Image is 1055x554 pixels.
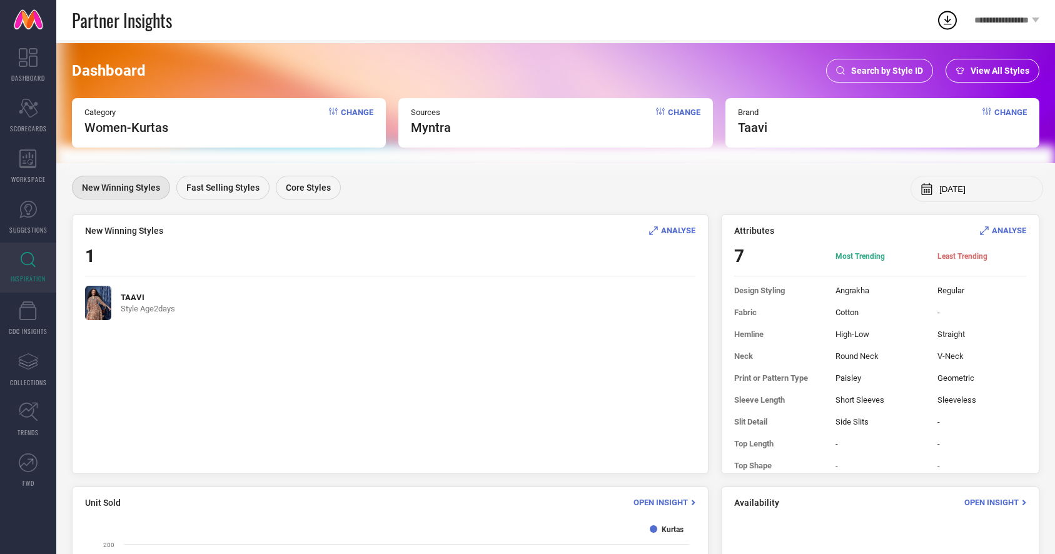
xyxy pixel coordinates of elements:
[661,226,695,235] span: ANALYSE
[936,9,959,31] div: Open download list
[734,373,823,383] span: Print or Pattern Type
[994,108,1027,135] span: Change
[734,308,823,317] span: Fabric
[835,308,924,317] span: Cotton
[85,246,95,266] span: 1
[937,351,1026,361] span: V-Neck
[980,224,1026,236] div: Analyse
[72,8,172,33] span: Partner Insights
[835,330,924,339] span: High-Low
[734,246,823,266] span: 7
[937,308,1026,317] span: -
[85,226,163,236] span: New Winning Styles
[835,251,924,261] span: Most Trending
[835,373,924,383] span: Paisley
[734,461,823,470] span: Top Shape
[10,124,47,133] span: SCORECARDS
[10,378,47,387] span: COLLECTIONS
[82,183,160,193] span: New Winning Styles
[72,62,146,79] span: Dashboard
[734,498,779,508] span: Availability
[964,496,1026,508] div: Open Insight
[734,439,823,448] span: Top Length
[835,439,924,448] span: -
[23,478,34,488] span: FWD
[734,417,823,426] span: Slit Detail
[634,496,695,508] div: Open Insight
[84,108,168,117] span: Category
[835,395,924,405] span: Short Sleeves
[734,286,823,295] span: Design Styling
[9,225,48,234] span: SUGGESTIONS
[668,108,700,135] span: Change
[634,498,688,507] span: Open Insight
[103,541,114,548] text: 200
[662,525,684,534] text: Kurtas
[411,120,451,135] span: myntra
[992,226,1026,235] span: ANALYSE
[738,108,767,117] span: Brand
[85,498,121,508] span: Unit Sold
[937,461,1026,470] span: -
[186,183,260,193] span: Fast Selling Styles
[649,224,695,236] div: Analyse
[9,326,48,336] span: CDC INSIGHTS
[18,428,39,437] span: TRENDS
[738,120,767,135] span: taavi
[11,73,45,83] span: DASHBOARD
[937,286,1026,295] span: Regular
[11,174,46,184] span: WORKSPACE
[11,274,46,283] span: INSPIRATION
[937,330,1026,339] span: Straight
[85,286,111,320] img: 1lC02cmo_fd4ec50e04e043779ac1cecf41d06907.jpg
[835,351,924,361] span: Round Neck
[734,351,823,361] span: Neck
[341,108,373,135] span: Change
[937,251,1026,261] span: Least Trending
[121,304,175,313] span: Style Age 2 days
[121,293,175,302] span: TAAVI
[286,183,331,193] span: Core Styles
[411,108,451,117] span: Sources
[937,417,1026,426] span: -
[734,395,823,405] span: Sleeve Length
[734,330,823,339] span: Hemline
[964,498,1019,507] span: Open Insight
[734,226,774,236] span: Attributes
[84,120,168,135] span: Women-Kurtas
[835,286,924,295] span: Angrakha
[937,373,1026,383] span: Geometric
[937,395,1026,405] span: Sleeveless
[937,439,1026,448] span: -
[939,184,1033,194] input: Select month
[835,417,924,426] span: Side Slits
[851,66,923,76] span: Search by Style ID
[971,66,1029,76] span: View All Styles
[835,461,924,470] span: -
